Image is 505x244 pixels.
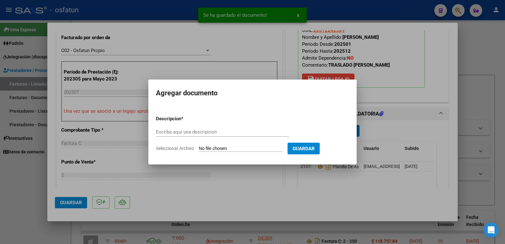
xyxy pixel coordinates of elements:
button: Guardar [288,143,320,154]
span: Guardar [293,146,315,152]
p: Descripcion [156,115,214,122]
span: Seleccionar Archivo [156,146,194,151]
div: Open Intercom Messenger [484,223,499,238]
h2: Agregar documento [156,87,349,99]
